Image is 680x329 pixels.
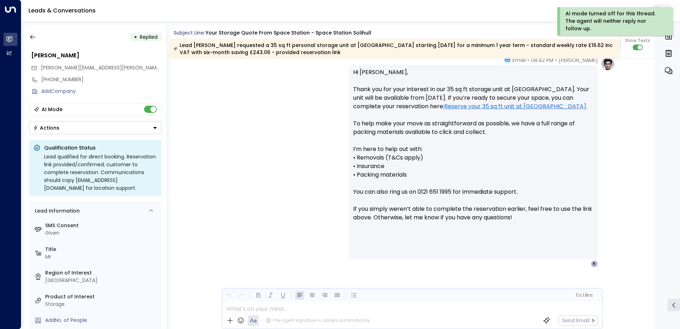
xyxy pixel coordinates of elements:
div: AddCompany [41,88,161,95]
div: [GEOGRAPHIC_DATA] [45,277,159,284]
span: Cc Bcc [575,293,593,298]
span: [PERSON_NAME] [559,57,598,64]
div: • [134,31,137,43]
div: AI Mode [42,106,63,113]
button: Cc|Bcc [573,292,595,299]
p: Hi [PERSON_NAME], Thank you for your interest in our 35 sq ft storage unit at [GEOGRAPHIC_DATA]. ... [353,68,594,230]
div: AddNo. of People [45,317,159,324]
label: Product of Interest [45,293,159,301]
label: Title [45,246,159,253]
div: Given [45,229,159,237]
button: Undo [224,291,233,300]
span: | [583,293,584,298]
div: Button group with a nested menu [29,121,161,134]
div: Mr [45,253,159,261]
label: Region of Interest [45,269,159,277]
span: Email [512,57,526,64]
div: Actions [33,125,59,131]
label: SMS Consent [45,222,159,229]
span: reiss.gough@yahoo.com [41,64,161,72]
div: [PERSON_NAME] [31,51,161,60]
a: Reserve your 35 sq ft unit at [GEOGRAPHIC_DATA] [444,102,586,111]
div: R [591,260,598,267]
span: Subject Line: [174,29,205,36]
span: • [555,57,557,64]
div: Storage [45,301,159,308]
div: Lead Information [32,207,80,215]
div: Lead qualified for direct booking. Reservation link provided/confirmed; customer to complete rese... [44,153,157,192]
span: Replied [140,33,158,41]
button: Actions [29,121,161,134]
div: The agent signature is added automatically [266,317,370,324]
span: • [527,57,529,64]
span: 08:42 PM [531,57,553,64]
span: [PERSON_NAME][EMAIL_ADDRESS][PERSON_NAME][DOMAIN_NAME] [41,64,201,71]
button: Redo [237,291,246,300]
img: profile-logo.png [601,57,615,71]
div: Your storage quote from Space Station - Space Station Solihull [206,29,371,37]
p: Qualification Status [44,144,157,151]
a: Leads & Conversations [28,6,96,15]
div: AI mode turned off for this thread. The agent will neither reply nor follow up. [565,10,663,32]
span: Show Texts [625,37,650,44]
div: Lead [PERSON_NAME] requested a 35 sq ft personal storage unit at [GEOGRAPHIC_DATA] starting [DATE... [174,42,616,56]
div: [PHONE_NUMBER] [41,76,161,83]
